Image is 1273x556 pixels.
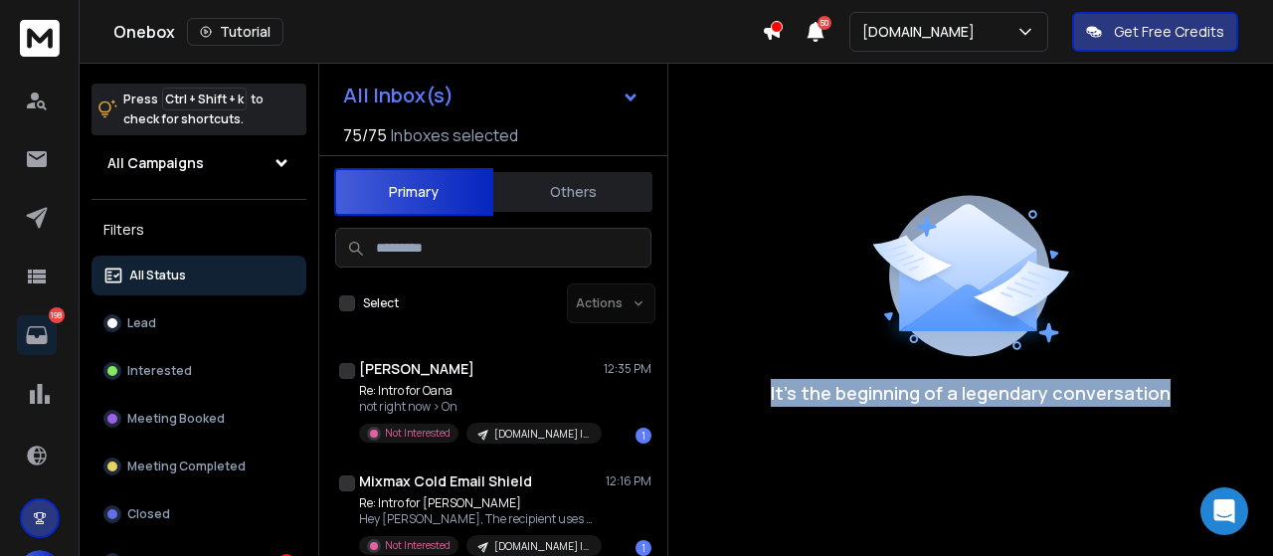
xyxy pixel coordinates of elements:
p: It’s the beginning of a legendary conversation [771,379,1171,407]
p: Get Free Credits [1114,22,1224,42]
button: All Inbox(s) [327,76,655,115]
p: [DOMAIN_NAME] | 12.7k FB Ads [494,539,590,554]
button: Meeting Completed [91,447,306,486]
p: Lead [127,315,156,331]
button: Others [493,170,652,214]
p: Press to check for shortcuts. [123,90,264,129]
p: Hey [PERSON_NAME], The recipient uses Mixmax [359,511,598,527]
p: Meeting Booked [127,411,225,427]
p: Re: Intro for [PERSON_NAME] [359,495,598,511]
h1: All Inbox(s) [343,86,454,105]
button: Closed [91,494,306,534]
p: All Status [129,268,186,283]
span: 75 / 75 [343,123,387,147]
div: 1 [636,540,651,556]
p: Meeting Completed [127,459,246,474]
p: not right now > On [359,399,598,415]
p: Re: Intro for Oana [359,383,598,399]
button: All Status [91,256,306,295]
div: Onebox [113,18,762,46]
h1: All Campaigns [107,153,204,173]
p: Not Interested [385,426,451,441]
h3: Filters [91,216,306,244]
span: Ctrl + Shift + k [162,88,247,110]
p: [DOMAIN_NAME] [862,22,983,42]
label: Select [363,295,399,311]
div: 1 [636,428,651,444]
button: Get Free Credits [1072,12,1238,52]
a: 198 [17,315,57,355]
p: Closed [127,506,170,522]
button: Tutorial [187,18,283,46]
div: Open Intercom Messenger [1200,487,1248,535]
p: 12:35 PM [604,361,651,377]
p: 198 [49,307,65,323]
h1: [PERSON_NAME] [359,359,474,379]
button: All Campaigns [91,143,306,183]
p: Not Interested [385,538,451,553]
button: Lead [91,303,306,343]
h3: Inboxes selected [391,123,518,147]
p: [DOMAIN_NAME] | 12.7k FB Ads [494,427,590,442]
button: Meeting Booked [91,399,306,439]
h1: Mixmax Cold Email Shield [359,471,532,491]
button: Interested [91,351,306,391]
span: 50 [818,16,831,30]
p: 12:16 PM [606,473,651,489]
button: Primary [334,168,493,216]
p: Interested [127,363,192,379]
